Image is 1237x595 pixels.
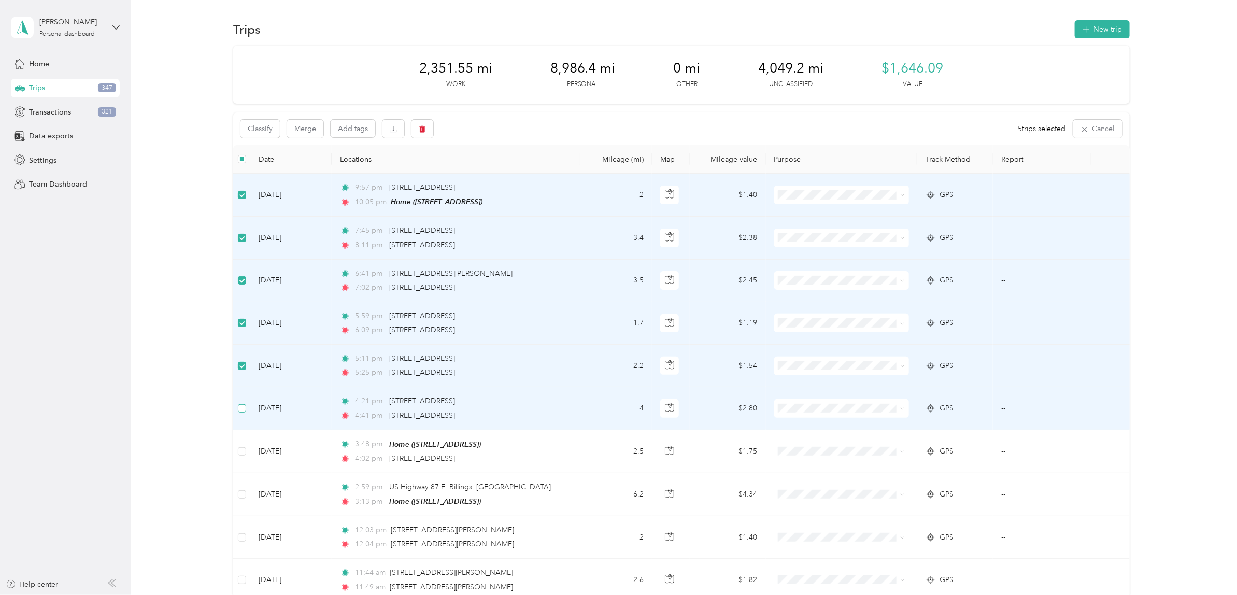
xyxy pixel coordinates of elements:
[993,174,1091,217] td: --
[580,302,652,345] td: 1.7
[389,454,455,463] span: [STREET_ADDRESS]
[1018,123,1066,134] span: 5 trips selected
[770,80,813,89] p: Unclassified
[580,473,652,516] td: 6.2
[690,260,765,302] td: $2.45
[29,155,56,166] span: Settings
[580,345,652,387] td: 2.2
[39,17,104,27] div: [PERSON_NAME]
[355,282,385,293] span: 7:02 pm
[250,473,332,516] td: [DATE]
[940,360,954,372] span: GPS
[332,145,580,174] th: Locations
[6,579,59,590] button: Help center
[580,217,652,259] td: 3.4
[993,430,1091,473] td: --
[690,174,765,217] td: $1.40
[355,496,385,507] span: 3:13 pm
[355,539,387,550] span: 12:04 pm
[690,430,765,473] td: $1.75
[355,438,385,450] span: 3:48 pm
[1179,537,1237,595] iframe: Everlance-gr Chat Button Frame
[355,525,387,536] span: 12:03 pm
[29,59,49,69] span: Home
[355,268,385,279] span: 6:41 pm
[391,540,515,548] span: [STREET_ADDRESS][PERSON_NAME]
[250,145,332,174] th: Date
[250,174,332,217] td: [DATE]
[355,310,385,322] span: 5:59 pm
[250,302,332,345] td: [DATE]
[940,275,954,286] span: GPS
[580,387,652,430] td: 4
[389,411,455,420] span: [STREET_ADDRESS]
[580,145,652,174] th: Mileage (mi)
[389,354,455,363] span: [STREET_ADDRESS]
[652,145,690,174] th: Map
[389,183,455,192] span: [STREET_ADDRESS]
[993,217,1091,259] td: --
[355,567,386,578] span: 11:44 am
[419,60,492,77] span: 2,351.55 mi
[940,574,954,586] span: GPS
[993,345,1091,387] td: --
[331,120,375,137] button: Add tags
[355,239,385,251] span: 8:11 pm
[355,182,385,193] span: 9:57 pm
[1075,20,1130,38] button: New trip
[355,395,385,407] span: 4:21 pm
[389,483,551,491] span: US Highway 87 E, Billings, [GEOGRAPHIC_DATA]
[690,516,765,559] td: $1.40
[917,145,993,174] th: Track Method
[580,260,652,302] td: 3.5
[940,532,954,543] span: GPS
[355,367,385,378] span: 5:25 pm
[389,226,455,235] span: [STREET_ADDRESS]
[355,410,385,421] span: 4:41 pm
[389,368,455,377] span: [STREET_ADDRESS]
[882,60,944,77] span: $1,646.09
[233,24,261,35] h1: Trips
[690,302,765,345] td: $1.19
[250,345,332,387] td: [DATE]
[240,120,280,138] button: Classify
[355,453,385,464] span: 4:02 pm
[389,497,481,505] span: Home ([STREET_ADDRESS])
[389,311,455,320] span: [STREET_ADDRESS]
[940,403,954,414] span: GPS
[993,145,1091,174] th: Report
[390,583,514,591] span: [STREET_ADDRESS][PERSON_NAME]
[29,107,71,118] span: Transactions
[29,82,45,93] span: Trips
[389,440,481,448] span: Home ([STREET_ADDRESS])
[690,387,765,430] td: $2.80
[676,80,698,89] p: Other
[355,481,385,493] span: 2:59 pm
[355,196,387,208] span: 10:05 pm
[98,83,116,93] span: 347
[940,446,954,457] span: GPS
[250,516,332,559] td: [DATE]
[389,396,455,405] span: [STREET_ADDRESS]
[567,80,599,89] p: Personal
[580,516,652,559] td: 2
[766,145,917,174] th: Purpose
[940,232,954,244] span: GPS
[39,31,95,37] div: Personal dashboard
[690,217,765,259] td: $2.38
[674,60,701,77] span: 0 mi
[355,582,386,593] span: 11:49 am
[389,269,513,278] span: [STREET_ADDRESS][PERSON_NAME]
[391,526,515,534] span: [STREET_ADDRESS][PERSON_NAME]
[580,174,652,217] td: 2
[690,473,765,516] td: $4.34
[993,302,1091,345] td: --
[940,317,954,329] span: GPS
[391,197,483,206] span: Home ([STREET_ADDRESS])
[389,325,455,334] span: [STREET_ADDRESS]
[993,516,1091,559] td: --
[98,107,116,117] span: 321
[287,120,323,138] button: Merge
[389,240,455,249] span: [STREET_ADDRESS]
